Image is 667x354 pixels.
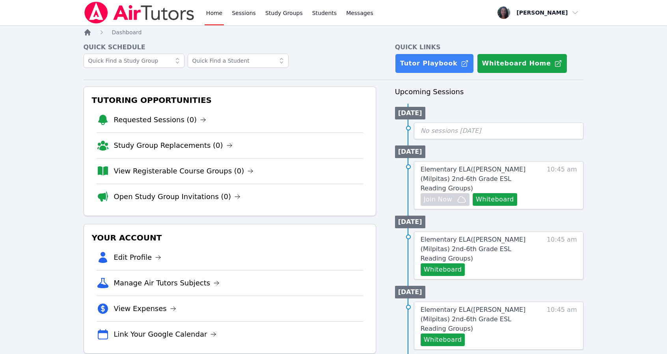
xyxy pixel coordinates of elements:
button: Whiteboard [421,263,465,276]
span: Join Now [424,195,452,204]
a: Dashboard [112,28,142,36]
span: 10:45 am [547,165,577,206]
li: [DATE] [395,286,425,298]
a: Elementary ELA([PERSON_NAME] (Milpitas) 2nd-6th Grade ESL Reading Groups) [421,165,538,193]
span: Elementary ELA ( [PERSON_NAME] (Milpitas) 2nd-6th Grade ESL Reading Groups ) [421,166,526,192]
span: Dashboard [112,29,142,35]
h3: Tutoring Opportunities [90,93,369,107]
a: View Expenses [114,303,176,314]
span: No sessions [DATE] [421,127,481,134]
button: Whiteboard [473,193,517,206]
button: Whiteboard Home [477,54,567,73]
a: Open Study Group Invitations (0) [114,191,241,202]
h4: Quick Links [395,43,584,52]
a: View Registerable Course Groups (0) [114,166,254,177]
input: Quick Find a Study Group [84,54,184,68]
button: Whiteboard [421,334,465,346]
a: Tutor Playbook [395,54,474,73]
span: Messages [346,9,373,17]
input: Quick Find a Student [188,54,289,68]
h3: Upcoming Sessions [395,86,584,97]
li: [DATE] [395,107,425,119]
a: Link Your Google Calendar [114,329,217,340]
a: Study Group Replacements (0) [114,140,233,151]
a: Manage Air Tutors Subjects [114,278,220,289]
button: Join Now [421,193,470,206]
li: [DATE] [395,216,425,228]
h3: Your Account [90,231,369,245]
span: Elementary ELA ( [PERSON_NAME] (Milpitas) 2nd-6th Grade ESL Reading Groups ) [421,236,526,262]
a: Requested Sessions (0) [114,114,207,125]
a: Elementary ELA([PERSON_NAME] (Milpitas) 2nd-6th Grade ESL Reading Groups) [421,235,538,263]
span: 10:45 am [547,235,577,276]
a: Edit Profile [114,252,162,263]
img: Air Tutors [84,2,195,24]
a: Elementary ELA([PERSON_NAME] (Milpitas) 2nd-6th Grade ESL Reading Groups) [421,305,538,334]
span: 10:45 am [547,305,577,346]
span: Elementary ELA ( [PERSON_NAME] (Milpitas) 2nd-6th Grade ESL Reading Groups ) [421,306,526,332]
nav: Breadcrumb [84,28,584,36]
li: [DATE] [395,145,425,158]
h4: Quick Schedule [84,43,376,52]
